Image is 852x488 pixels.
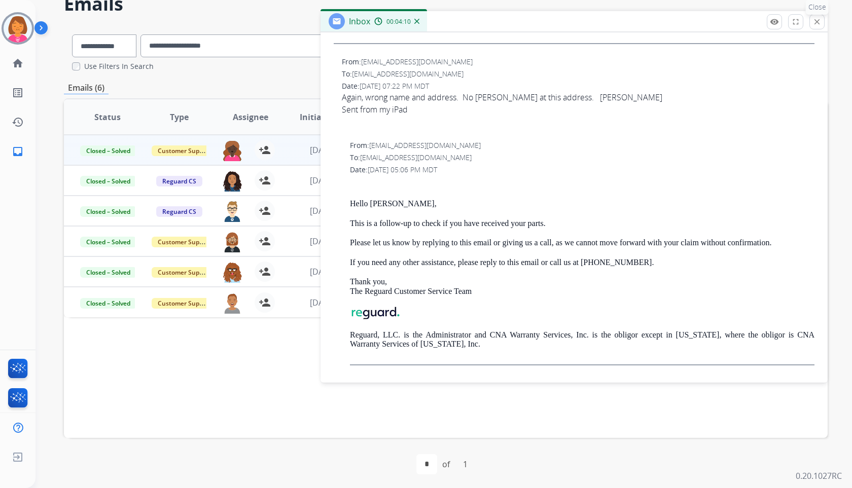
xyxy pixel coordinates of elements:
[350,219,814,228] p: This is a follow-up to check if you have received your parts.
[80,176,136,186] span: Closed – Solved
[796,470,842,482] p: 0.20.1027RC
[455,454,476,474] div: 1
[360,153,472,162] span: [EMAIL_ADDRESS][DOMAIN_NAME]
[152,267,218,278] span: Customer Support
[310,266,335,277] span: [DATE]
[350,238,814,247] p: Please let us know by replying to this email or giving us a call, as we cannot move forward with ...
[233,111,268,123] span: Assignee
[812,17,822,26] mat-icon: close
[350,330,814,349] p: Reguard, LLC. is the Administrator and CNA Warranty Services, Inc. is the obligor except in [US_S...
[350,140,814,151] div: From:
[152,145,218,156] span: Customer Support
[80,267,136,278] span: Closed – Solved
[770,17,779,26] mat-icon: remove_red_eye
[310,175,335,186] span: [DATE]
[259,144,271,156] mat-icon: person_add
[369,140,481,150] span: [EMAIL_ADDRESS][DOMAIN_NAME]
[791,17,800,26] mat-icon: fullscreen
[259,296,271,309] mat-icon: person_add
[170,111,189,123] span: Type
[84,61,154,71] label: Use Filters In Search
[64,82,109,94] p: Emails (6)
[350,199,814,208] p: Hello [PERSON_NAME],
[12,116,24,128] mat-icon: history
[222,140,242,161] img: agent-avatar
[809,14,825,29] button: Close
[350,277,814,296] p: Thank you, The Reguard Customer Service Team
[222,231,242,252] img: agent-avatar
[80,145,136,156] span: Closed – Solved
[352,69,464,79] span: [EMAIL_ADDRESS][DOMAIN_NAME]
[222,170,242,192] img: agent-avatar
[342,91,814,128] span: Again, wrong name and address. No [PERSON_NAME] at this address. [PERSON_NAME]
[12,87,24,99] mat-icon: list_alt
[152,237,218,247] span: Customer Support
[350,153,814,163] div: To:
[342,81,814,91] div: Date:
[350,165,814,175] div: Date:
[349,16,370,27] span: Inbox
[80,298,136,309] span: Closed – Solved
[310,144,335,156] span: [DATE]
[310,297,335,308] span: [DATE]
[342,103,814,116] div: Sent from my iPad
[361,57,473,66] span: [EMAIL_ADDRESS][DOMAIN_NAME]
[80,237,136,247] span: Closed – Solved
[12,145,24,158] mat-icon: inbox
[310,205,335,216] span: [DATE]
[310,236,335,247] span: [DATE]
[259,174,271,186] mat-icon: person_add
[80,206,136,217] span: Closed – Solved
[259,266,271,278] mat-icon: person_add
[342,69,814,79] div: To:
[94,111,121,123] span: Status
[350,258,814,267] p: If you need any other assistance, please reply to this email or call us at [PHONE_NUMBER].
[156,206,202,217] span: Reguard CS
[342,57,814,67] div: From:
[259,205,271,217] mat-icon: person_add
[4,14,32,43] img: avatar
[442,458,450,470] div: of
[368,165,437,174] span: [DATE] 05:06 PM MDT
[300,111,345,123] span: Initial Date
[350,306,401,320] img: Reguard+Logotype+Color_WBG_S.png
[222,261,242,283] img: agent-avatar
[12,57,24,69] mat-icon: home
[360,81,429,91] span: [DATE] 07:22 PM MDT
[152,298,218,309] span: Customer Support
[386,18,411,26] span: 00:04:10
[259,235,271,247] mat-icon: person_add
[222,292,242,314] img: agent-avatar
[156,176,202,186] span: Reguard CS
[222,201,242,222] img: agent-avatar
